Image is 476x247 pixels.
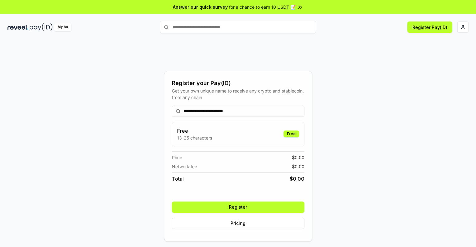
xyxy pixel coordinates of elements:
[172,88,304,101] div: Get your own unique name to receive any crypto and stablecoin, from any chain
[172,175,184,183] span: Total
[177,127,212,135] h3: Free
[290,175,304,183] span: $ 0.00
[172,154,182,161] span: Price
[172,163,197,170] span: Network fee
[407,21,452,33] button: Register Pay(ID)
[292,163,304,170] span: $ 0.00
[172,79,304,88] div: Register your Pay(ID)
[177,135,212,141] p: 13-25 characters
[30,23,53,31] img: pay_id
[229,4,296,10] span: for a chance to earn 10 USDT 📝
[172,202,304,213] button: Register
[54,23,71,31] div: Alpha
[292,154,304,161] span: $ 0.00
[172,218,304,229] button: Pricing
[173,4,228,10] span: Answer our quick survey
[284,131,299,137] div: Free
[7,23,28,31] img: reveel_dark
